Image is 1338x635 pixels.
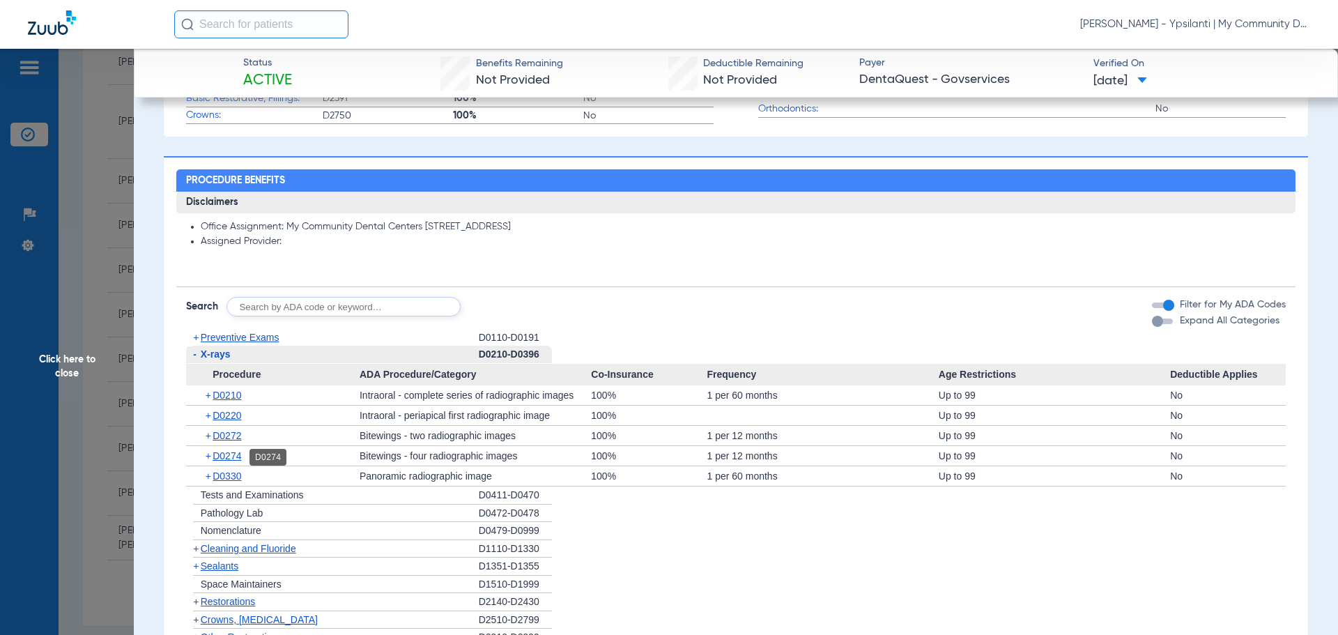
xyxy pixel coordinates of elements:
div: D0479-D0999 [479,522,552,540]
div: 100% [591,466,707,486]
span: D0330 [213,470,241,482]
span: No [583,91,714,105]
li: Office Assignment: My Community Dental Centers [STREET_ADDRESS] [201,221,1286,234]
span: Space Maintainers [201,579,282,590]
div: Up to 99 [939,446,1170,466]
span: Crowns: [186,108,323,123]
div: No [1170,406,1286,425]
span: Deductible Applies [1170,364,1286,386]
h2: Procedure Benefits [176,169,1296,192]
div: Up to 99 [939,426,1170,445]
span: Search [186,300,218,314]
div: D1510-D1999 [479,576,552,594]
span: X-rays [201,349,231,360]
span: D0272 [213,430,241,441]
span: [PERSON_NAME] - Ypsilanti | My Community Dental Centers [1080,17,1310,31]
div: D1351-D1355 [479,558,552,576]
span: Procedure [186,364,360,386]
iframe: Chat Widget [1268,568,1338,635]
span: 100% [453,91,583,105]
span: Not Provided [476,74,550,86]
input: Search for patients [174,10,348,38]
span: DentaQuest - Govservices [859,71,1082,89]
div: Intraoral - complete series of radiographic images [360,385,591,405]
span: Age Restrictions [939,364,1170,386]
div: Up to 99 [939,385,1170,405]
div: 1 per 60 months [707,466,938,486]
div: Up to 99 [939,466,1170,486]
span: + [193,560,199,572]
span: D0274 [213,450,241,461]
div: No [1170,446,1286,466]
img: Zuub Logo [28,10,76,35]
span: Expand All Categories [1180,316,1279,326]
span: Deductible Remaining [703,56,803,71]
span: [DATE] [1093,72,1147,90]
li: Assigned Provider: [201,236,1286,248]
h3: Disclaimers [176,192,1296,214]
div: D2140-D2430 [479,593,552,611]
span: No [583,109,714,123]
div: 1 per 60 months [707,385,938,405]
span: + [193,543,199,554]
span: Active [243,71,292,91]
div: D0110-D0191 [479,329,552,346]
span: D0220 [213,410,241,421]
span: No [1155,102,1286,116]
div: D0411-D0470 [479,487,552,505]
div: Bitewings - four radiographic images [360,446,591,466]
span: + [206,446,213,466]
span: Sealants [201,560,238,572]
div: Bitewings - two radiographic images [360,426,591,445]
span: Verified On [1093,56,1316,71]
span: + [206,406,213,425]
div: 1 per 12 months [707,426,938,445]
div: 100% [591,446,707,466]
div: No [1170,466,1286,486]
div: D0274 [249,449,286,466]
span: Benefits Remaining [476,56,563,71]
div: Up to 99 [939,406,1170,425]
div: 1 per 12 months [707,446,938,466]
div: 100% [591,406,707,425]
div: D1110-D1330 [479,540,552,558]
span: + [206,466,213,486]
span: + [206,426,213,445]
div: No [1170,426,1286,445]
span: Status [243,56,292,70]
span: 100% [453,109,583,123]
span: Frequency [707,364,938,386]
span: + [193,596,199,607]
span: Tests and Examinations [201,489,304,500]
img: Search Icon [181,18,194,31]
span: - [193,349,197,360]
span: Orthodontics: [758,102,895,116]
span: Basic Restorative, Fillings: [186,91,323,106]
span: Not Provided [703,74,777,86]
span: + [193,332,199,343]
span: Payer [859,56,1082,70]
span: Pathology Lab [201,507,263,519]
div: Panoramic radiographic image [360,466,591,486]
span: + [193,614,199,625]
span: Co-Insurance [591,364,707,386]
span: Cleaning and Fluoride [201,543,296,554]
span: Crowns, [MEDICAL_DATA] [201,614,318,625]
div: D2510-D2799 [479,611,552,629]
div: D0210-D0396 [479,346,552,364]
label: Filter for My ADA Codes [1177,298,1286,312]
span: Nomenclature [201,525,261,536]
div: No [1170,385,1286,405]
span: D0210 [213,390,241,401]
span: D2750 [323,109,453,123]
span: Restorations [201,596,256,607]
div: 100% [591,426,707,445]
input: Search by ADA code or keyword… [226,297,461,316]
span: Preventive Exams [201,332,279,343]
div: D0472-D0478 [479,505,552,523]
span: D2391 [323,91,453,105]
span: ADA Procedure/Category [360,364,591,386]
span: + [206,385,213,405]
div: Intraoral - periapical first radiographic image [360,406,591,425]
